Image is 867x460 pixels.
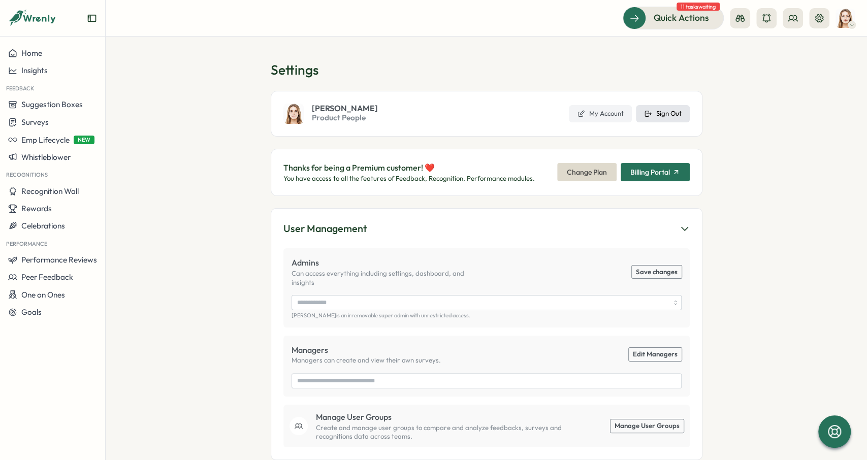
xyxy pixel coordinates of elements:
button: Quick Actions [623,7,724,29]
p: Admins [292,256,487,269]
img: Friederike Giese [836,9,855,28]
span: Peer Feedback [21,272,73,282]
span: Suggestion Boxes [21,100,83,109]
span: Recognition Wall [21,186,79,196]
span: Emp Lifecycle [21,135,70,145]
span: 11 tasks waiting [677,3,720,11]
span: NEW [74,136,94,144]
div: User Management [283,221,367,237]
span: Change Plan [567,163,607,181]
p: Thanks for being a Premium customer! ❤️ [283,161,535,174]
span: [PERSON_NAME] [312,104,378,112]
img: Friederike Giese [283,104,304,124]
span: Sign Out [656,109,682,118]
span: Product People [312,112,378,123]
button: Save changes [632,266,682,279]
span: Insights [21,65,48,75]
p: Managers can create and view their own surveys. [292,356,441,365]
span: Home [21,48,42,58]
span: Goals [21,307,42,317]
span: Surveys [21,117,49,127]
p: Can access everything including settings, dashboard, and insights [292,269,487,287]
p: Managers [292,344,441,356]
span: Performance Reviews [21,255,97,265]
p: You have access to all the features of Feedback, Recognition, Performance modules. [283,174,535,183]
span: Rewards [21,204,52,213]
span: Billing Portal [630,169,670,176]
span: Celebrations [21,221,65,231]
span: One on Ones [21,290,65,300]
p: [PERSON_NAME] is an irremovable super admin with unrestricted access. [292,312,682,319]
a: Manage User Groups [611,419,684,433]
button: Billing Portal [621,163,690,181]
button: User Management [283,221,690,237]
button: Expand sidebar [87,13,97,23]
h1: Settings [271,61,702,79]
span: Quick Actions [654,11,709,24]
p: Manage User Groups [316,411,576,423]
a: My Account [569,105,632,122]
a: Edit Managers [629,348,682,361]
span: Whistleblower [21,152,71,162]
span: My Account [589,109,624,118]
button: Sign Out [636,105,690,122]
p: Create and manage user groups to compare and analyze feedbacks, surveys and recognitions data acr... [316,423,576,441]
button: Change Plan [557,163,617,181]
